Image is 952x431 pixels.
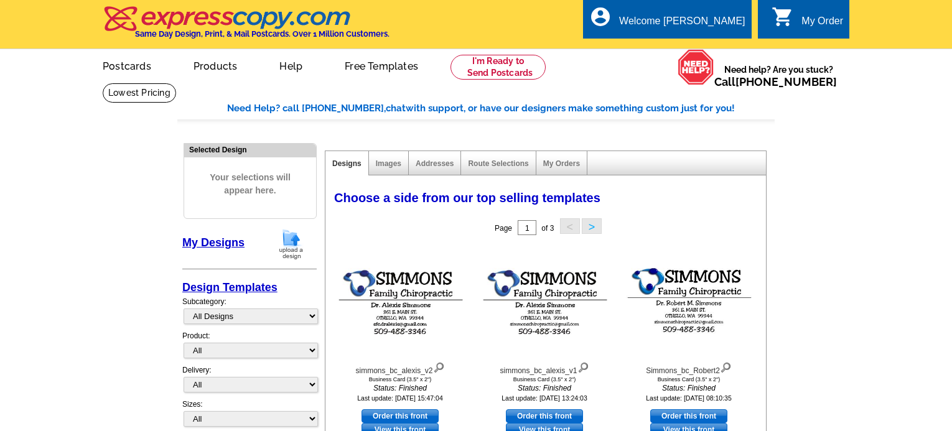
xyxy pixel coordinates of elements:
div: simmons_bc_alexis_v2 [332,359,469,376]
img: Simmons_bc_Robert2 [620,262,757,341]
a: [PHONE_NUMBER] [735,75,837,88]
a: Designs [332,159,362,168]
div: Simmons_bc_Robert2 [620,359,757,376]
a: Same Day Design, Print, & Mail Postcards. Over 1 Million Customers. [103,15,390,39]
a: Images [376,159,401,168]
img: help [678,49,714,85]
a: Postcards [83,50,171,80]
h4: Same Day Design, Print, & Mail Postcards. Over 1 Million Customers. [135,29,390,39]
small: Last update: [DATE] 08:10:35 [646,394,732,402]
a: Free Templates [325,50,438,80]
a: use this design [650,409,727,423]
img: view design details [720,359,732,373]
div: Subcategory: [182,296,317,330]
div: Selected Design [184,144,316,155]
span: Your selections will appear here. [194,159,307,210]
div: Business Card (3.5" x 2") [476,376,613,382]
a: Help [259,50,322,80]
i: Status: Finished [476,382,613,394]
div: My Order [801,16,843,33]
img: upload-design [275,228,307,260]
i: account_circle [589,6,612,28]
a: Products [174,50,258,80]
i: Status: Finished [332,382,469,394]
a: My Orders [543,159,580,168]
div: simmons_bc_alexis_v1 [476,359,613,376]
span: of 3 [541,224,554,233]
div: Need Help? call [PHONE_NUMBER], with support, or have our designers make something custom just fo... [227,101,775,116]
img: simmons_bc_alexis_v2 [332,263,469,341]
a: use this design [506,409,583,423]
span: Call [714,75,837,88]
div: Product: [182,330,317,364]
small: Last update: [DATE] 13:24:03 [502,394,587,402]
a: Route Selections [468,159,528,168]
div: Delivery: [182,364,317,399]
span: Page [495,224,512,233]
span: Need help? Are you stuck? [714,63,843,88]
button: < [560,218,580,234]
span: Choose a side from our top selling templates [334,191,600,205]
img: simmons_bc_alexis_v1 [476,263,613,341]
a: Design Templates [182,281,278,294]
a: My Designs [182,236,245,249]
img: view design details [577,359,589,373]
i: shopping_cart [772,6,794,28]
small: Last update: [DATE] 15:47:04 [357,394,443,402]
div: Welcome [PERSON_NAME] [619,16,745,33]
div: Business Card (3.5" x 2") [620,376,757,382]
i: Status: Finished [620,382,757,394]
a: shopping_cart My Order [772,14,843,29]
a: Addresses [416,159,454,168]
img: view design details [433,359,445,373]
button: > [582,218,602,234]
a: use this design [362,409,439,423]
div: Business Card (3.5" x 2") [332,376,469,382]
span: chat [386,103,406,114]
